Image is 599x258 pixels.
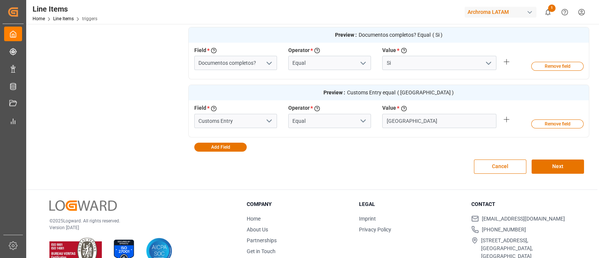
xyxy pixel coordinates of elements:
[194,46,206,55] label: Field
[531,119,584,128] button: Remove field
[247,227,268,233] a: About Us
[397,89,454,97] span: ( [GEOGRAPHIC_DATA] )
[347,89,395,97] span: Customs Entry equal
[49,200,117,211] img: Logward Logo
[359,31,431,39] span: Documentos completos? Equal
[263,57,274,69] button: open menu
[33,16,45,21] a: Home
[247,216,261,222] a: Home
[359,216,376,222] a: Imprint
[194,56,277,70] input: Type to search/select
[465,7,536,18] div: Archroma LATAM
[194,114,277,128] input: Type to search/select
[556,4,573,21] button: Help Center
[531,62,584,71] button: Remove field
[288,104,310,112] label: Operator
[382,104,396,112] label: Value
[288,114,371,128] input: Type to search/select
[382,114,496,128] input: Please enter the value
[357,57,368,69] button: open menu
[482,226,526,234] span: [PHONE_NUMBER]
[247,200,350,208] h3: Company
[483,57,494,69] button: open menu
[194,104,206,112] label: Field
[49,218,228,224] p: © 2025 Logward. All rights reserved.
[548,4,556,12] span: 1
[359,227,391,233] a: Privacy Policy
[359,200,462,208] h3: Legal
[471,200,574,208] h3: Contact
[532,160,584,174] button: Next
[33,3,97,15] div: Line Items
[465,5,539,19] button: Archroma LATAM
[49,224,228,231] p: Version [DATE]
[323,89,345,97] strong: Preview :
[247,237,277,243] a: Partnerships
[335,31,357,39] strong: Preview :
[432,31,443,39] span: ( Si )
[474,160,526,174] button: Cancel
[263,115,274,127] button: open menu
[247,248,276,254] a: Get in Touch
[382,56,496,70] input: Type to search/select
[382,46,396,55] label: Value
[357,115,368,127] button: open menu
[53,16,74,21] a: Line Items
[288,56,371,70] input: Type to search/select
[288,46,310,55] label: Operator
[194,143,247,152] button: Add Field
[482,215,565,223] span: [EMAIL_ADDRESS][DOMAIN_NAME]
[539,4,556,21] button: show 1 new notifications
